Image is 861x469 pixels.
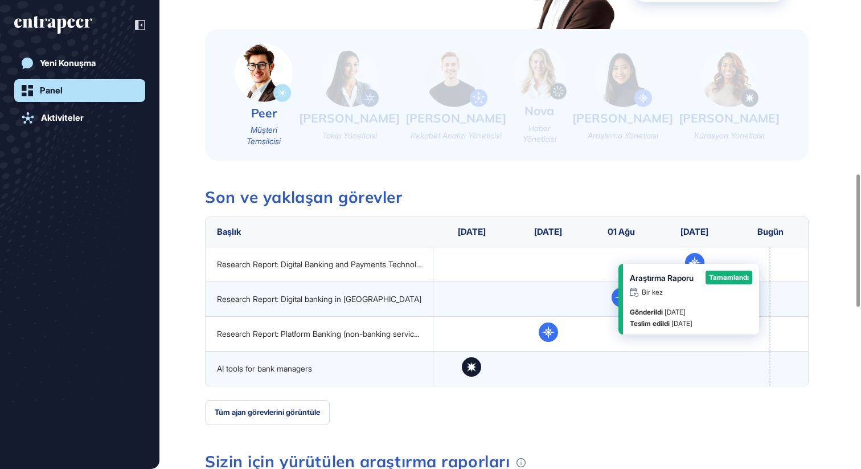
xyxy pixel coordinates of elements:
[322,130,377,141] div: Takip Yöneticisi
[40,58,96,68] div: Yeni Konuşma
[217,329,422,339] div: Research Report: Platform Banking (non-banking services)
[217,260,422,269] div: Research Report: Digital Banking and Payments Technologies in the Financial Sector in [GEOGRAPHIC...
[694,130,764,141] div: Kürasyon Yöneticisi
[299,110,400,127] div: [PERSON_NAME]
[665,308,686,316] span: [DATE]
[14,16,92,34] div: entrapeer-logo
[630,273,694,283] span: Araştırma Raporu
[206,217,433,247] th: Başlık
[630,308,663,316] span: Gönderildi
[14,79,145,102] a: Panel
[510,217,587,247] th: [DATE]
[671,319,692,328] span: [DATE]
[425,48,487,107] img: nash-small.png
[14,52,145,75] a: Yeni Konuşma
[40,85,63,96] div: Panel
[205,400,330,425] button: Tüm ajan görevlerini görüntüle
[411,130,502,141] div: Rekabet Analizi Yöneticisi
[679,110,780,127] div: [PERSON_NAME]
[642,288,663,296] span: Bir kez
[588,130,658,141] div: Araştırma Yöneticisi
[630,319,670,328] span: Teslim edildi
[405,110,506,127] div: [PERSON_NAME]
[512,123,567,145] div: Haber Yöneticisi
[217,364,422,373] div: AI tools for bank managers
[251,105,277,121] div: Peer
[205,189,809,205] h3: Son ve yaklaşan görevler
[656,217,733,247] th: [DATE]
[524,103,554,119] div: Nova
[321,48,379,107] img: tracy-small.png
[433,217,510,247] th: [DATE]
[700,48,758,107] img: curie-small.png
[587,217,656,247] th: 01 Ağu
[512,45,567,100] img: nova-small.png
[14,107,145,129] a: Aktiviteler
[733,217,808,247] th: Bugün
[217,295,422,304] div: Research Report: Digital banking in [GEOGRAPHIC_DATA]
[706,271,752,284] div: Tamamlandı
[234,124,293,146] div: Müşteri Temsilcisi
[41,113,84,123] div: Aktiviteler
[235,43,293,102] img: peer-small.png
[594,48,652,107] img: reese-small.png
[572,110,673,127] div: [PERSON_NAME]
